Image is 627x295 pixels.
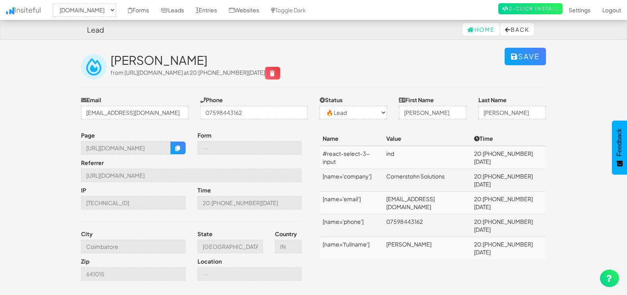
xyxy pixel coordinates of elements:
[200,106,308,119] input: (123)-456-7890
[110,69,280,76] span: from [URL][DOMAIN_NAME] at 20:[PHONE_NUMBER][DATE]
[319,237,383,260] td: [name='fullname']
[197,131,211,139] label: Form
[197,257,222,265] label: Location
[81,169,302,182] input: --
[471,237,546,260] td: 20:[PHONE_NUMBER][DATE]
[319,214,383,237] td: [name='phone']
[616,128,623,156] span: Feedback
[399,96,434,104] label: First Name
[81,96,101,104] label: Email
[383,146,471,169] td: ind
[81,240,186,253] input: --
[471,192,546,214] td: 20:[PHONE_NUMBER][DATE]
[383,237,471,260] td: [PERSON_NAME]
[81,257,89,265] label: Zip
[319,146,383,169] td: #react-select-3-input
[81,106,188,119] input: j@doe.com
[87,26,104,34] h4: Lead
[197,186,211,194] label: Time
[275,240,302,253] input: --
[471,214,546,237] td: 20:[PHONE_NUMBER][DATE]
[319,169,383,192] td: [name='company']
[200,96,223,104] label: Phone
[81,131,95,139] label: Page
[81,186,86,194] label: IP
[81,159,104,167] label: Referrer
[500,23,534,36] button: Back
[471,146,546,169] td: 20:[PHONE_NUMBER][DATE]
[110,54,505,67] h2: [PERSON_NAME]
[399,106,466,119] input: John
[383,131,471,146] th: Value
[197,240,263,253] input: --
[319,96,343,104] label: Status
[275,230,297,238] label: Country
[319,192,383,214] td: [name='email']
[478,96,507,104] label: Last Name
[383,192,471,214] td: [EMAIL_ADDRESS][DOMAIN_NAME]
[81,230,93,238] label: City
[463,23,499,36] a: Home
[197,230,213,238] label: State
[383,169,471,192] td: Cornerstohn Solutions
[498,3,563,14] a: 2-Click Install
[197,267,302,281] input: --
[81,267,186,281] input: --
[81,141,171,155] input: --
[197,196,302,210] input: --
[505,48,546,65] button: Save
[81,196,186,210] input: --
[478,106,546,119] input: Doe
[383,214,471,237] td: 07598443162
[612,120,627,175] button: Feedback - Show survey
[471,131,546,146] th: Time
[471,169,546,192] td: 20:[PHONE_NUMBER][DATE]
[319,131,383,146] th: Name
[197,141,302,155] input: --
[81,54,106,80] img: insiteful-lead.png
[6,7,14,14] img: icon.png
